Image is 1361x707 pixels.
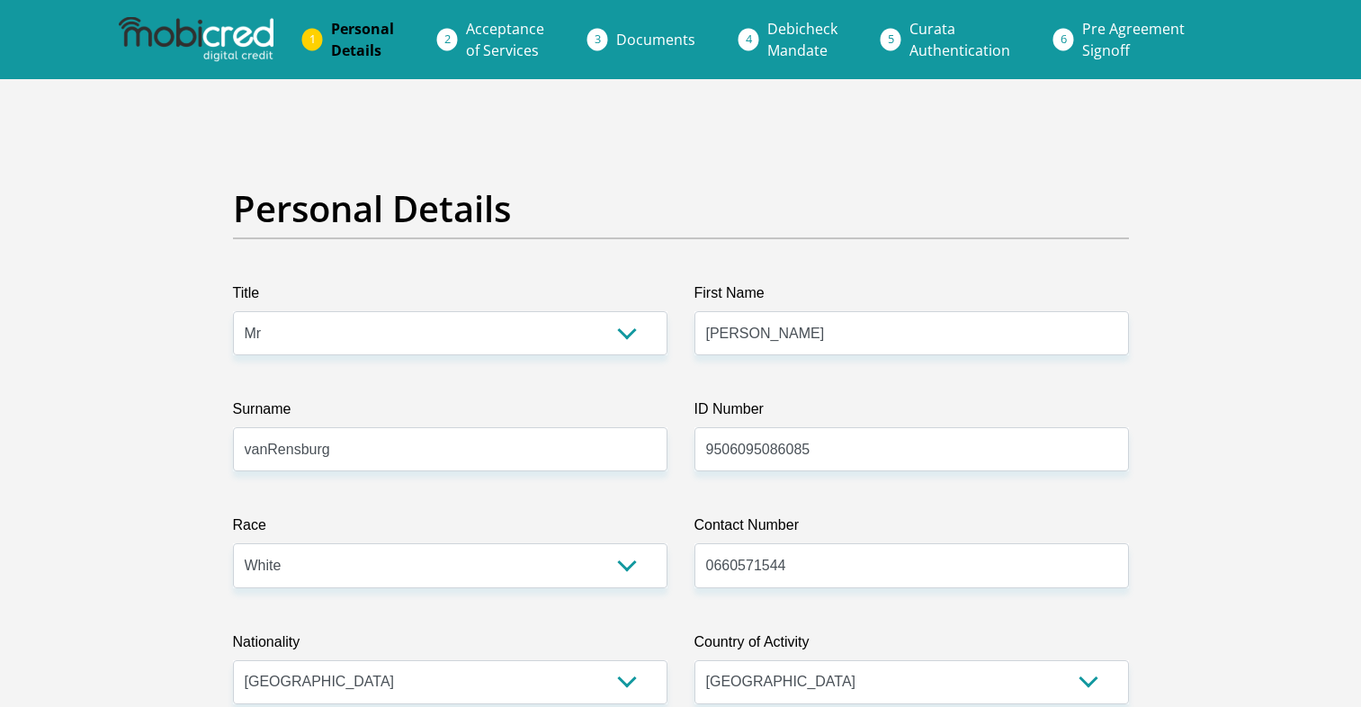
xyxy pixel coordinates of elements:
[767,19,837,60] span: Debicheck Mandate
[694,398,1129,427] label: ID Number
[317,11,408,68] a: PersonalDetails
[331,19,394,60] span: Personal Details
[694,631,1129,660] label: Country of Activity
[233,427,667,471] input: Surname
[753,11,852,68] a: DebicheckMandate
[1068,11,1199,68] a: Pre AgreementSignoff
[1082,19,1185,60] span: Pre Agreement Signoff
[694,427,1129,471] input: ID Number
[616,30,695,49] span: Documents
[895,11,1025,68] a: CurataAuthentication
[233,187,1129,230] h2: Personal Details
[694,515,1129,543] label: Contact Number
[602,22,710,58] a: Documents
[694,311,1129,355] input: First Name
[119,17,273,62] img: mobicred logo
[233,631,667,660] label: Nationality
[233,515,667,543] label: Race
[233,398,667,427] label: Surname
[452,11,559,68] a: Acceptanceof Services
[909,19,1010,60] span: Curata Authentication
[233,282,667,311] label: Title
[694,543,1129,587] input: Contact Number
[694,282,1129,311] label: First Name
[466,19,544,60] span: Acceptance of Services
